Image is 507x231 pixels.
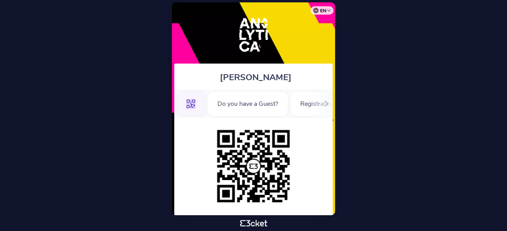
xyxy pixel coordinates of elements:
[213,126,294,207] img: b226fe9b27ca400194cda72948e117ec.png
[229,10,278,60] img: Analytica Fest 2025 - Sep 6th
[207,99,288,107] a: Do you have a Guest?
[290,99,361,107] a: Registration Form
[290,91,361,116] div: Registration Form
[207,91,288,116] div: Do you have a Guest?
[220,71,292,83] span: [PERSON_NAME]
